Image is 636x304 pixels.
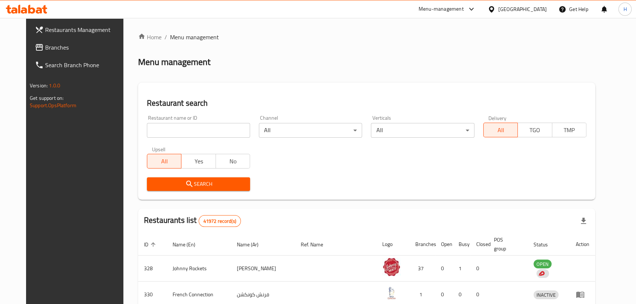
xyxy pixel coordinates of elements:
div: Menu-management [419,5,464,14]
a: Support.OpsPlatform [30,101,76,110]
td: 0 [470,256,488,282]
th: Branches [409,233,435,256]
td: 328 [138,256,167,282]
span: Name (En) [173,240,205,249]
span: 41972 record(s) [199,218,241,225]
td: [PERSON_NAME] [231,256,295,282]
span: Restaurants Management [45,25,126,34]
div: All [259,123,362,138]
div: Export file [575,212,592,230]
span: Name (Ar) [237,240,268,249]
button: TGO [517,123,552,137]
div: Indicates that the vendor menu management has been moved to DH Catalog service [536,269,549,278]
span: TMP [555,125,583,135]
label: Delivery [488,115,507,120]
span: 1.0.0 [49,81,60,90]
span: Search [153,180,244,189]
span: No [219,156,247,167]
span: Search Branch Phone [45,61,126,69]
th: Logo [376,233,409,256]
span: All [487,125,515,135]
span: H [623,5,626,13]
a: Search Branch Phone [29,56,132,74]
th: Action [570,233,595,256]
div: [GEOGRAPHIC_DATA] [498,5,547,13]
h2: Menu management [138,56,210,68]
img: French Connection [382,284,401,302]
button: Search [147,177,250,191]
a: Home [138,33,162,41]
div: Total records count [199,215,241,227]
button: TMP [552,123,586,137]
h2: Restaurants list [144,215,241,227]
span: Menu management [170,33,219,41]
th: Closed [470,233,488,256]
span: TGO [521,125,549,135]
span: ID [144,240,158,249]
a: Branches [29,39,132,56]
input: Search for restaurant name or ID.. [147,123,250,138]
span: Status [534,240,557,249]
button: All [147,154,181,169]
td: 37 [409,256,435,282]
img: delivery hero logo [538,270,545,277]
span: Get support on: [30,93,64,103]
td: 0 [435,256,453,282]
button: All [483,123,518,137]
button: Yes [181,154,216,169]
span: Ref. Name [301,240,333,249]
td: 1 [453,256,470,282]
label: Upsell [152,146,166,152]
a: Restaurants Management [29,21,132,39]
span: Version: [30,81,48,90]
span: POS group [494,235,519,253]
span: Yes [184,156,213,167]
td: Johnny Rockets [167,256,231,282]
h2: Restaurant search [147,98,586,109]
button: No [216,154,250,169]
span: All [150,156,178,167]
li: / [165,33,167,41]
nav: breadcrumb [138,33,595,41]
img: Johnny Rockets [382,258,401,276]
span: Branches [45,43,126,52]
span: INACTIVE [534,291,559,299]
th: Open [435,233,453,256]
span: OPEN [534,260,552,268]
div: Menu [576,290,589,299]
div: All [371,123,474,138]
th: Busy [453,233,470,256]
